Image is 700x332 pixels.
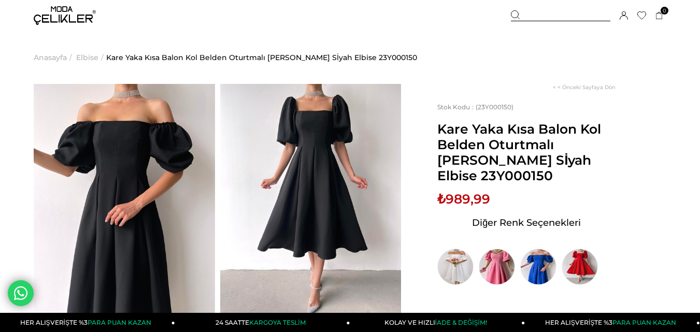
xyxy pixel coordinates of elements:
[76,31,98,84] a: Elbise
[472,214,581,231] span: Diğer Renk Seçenekleri
[76,31,106,84] li: >
[435,319,487,326] span: İADE & DEĞİŞİM!
[612,319,676,326] span: PARA PUAN KAZAN
[350,313,525,332] a: KOLAY VE HIZLIİADE & DEĞİŞİM!
[655,12,663,20] a: 0
[661,7,668,15] span: 0
[553,84,616,91] a: < < Önceki Sayfaya Dön
[525,313,700,332] a: HER ALIŞVERİŞTE %3PARA PUAN KAZAN
[520,249,556,285] img: Kare Yaka Kısa Balon Kol Belden Oturtmalı Brice Kadın Saks Elbise 23Y000150
[437,249,474,285] img: Kare Yaka Kısa Balon Kol Belden Oturtmalı Brice Kadın Beyaz Elbise 23Y000150
[34,84,215,325] img: Kare Yaka Kısa Balon Kol Belden Oturtmalı Brice Kadın Sİyah Elbise 23Y000150
[562,249,598,285] img: Kare Yaka Kısa Balon Kol Belden Oturtmalı Brice Kadın Kırmızı Elbise 23Y000150
[34,31,75,84] li: >
[34,31,67,84] a: Anasayfa
[437,121,616,183] span: Kare Yaka Kısa Balon Kol Belden Oturtmalı [PERSON_NAME] Sİyah Elbise 23Y000150
[249,319,305,326] span: KARGOYA TESLİM
[34,6,96,25] img: logo
[479,249,515,285] img: Kare Yaka Kısa Balon Kol Belden Oturtmalı Brice Kadın Pembe Elbise 23Y000150
[175,313,350,332] a: 24 SAATTEKARGOYA TESLİM
[106,31,417,84] a: Kare Yaka Kısa Balon Kol Belden Oturtmalı [PERSON_NAME] Sİyah Elbise 23Y000150
[437,191,490,207] span: ₺989,99
[437,103,476,111] span: Stok Kodu
[220,84,402,325] img: Kare Yaka Kısa Balon Kol Belden Oturtmalı Brice Kadın Sİyah Elbise 23Y000150
[88,319,151,326] span: PARA PUAN KAZAN
[437,103,513,111] span: (23Y000150)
